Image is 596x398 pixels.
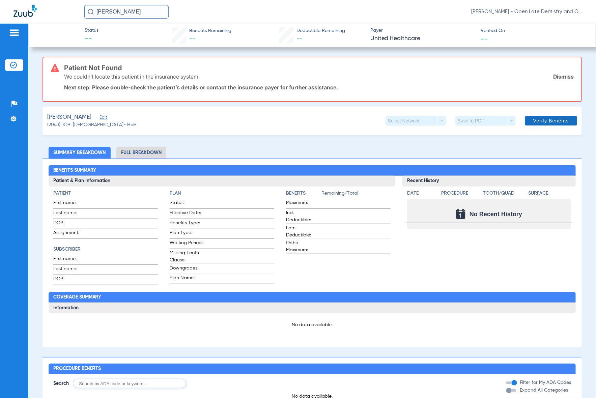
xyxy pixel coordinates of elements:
h3: Patient Not Found [64,64,574,71]
span: -- [481,35,488,42]
h4: Patient [53,190,158,197]
span: Downgrades: [170,265,203,274]
h4: Tooth/Quad [483,190,526,197]
span: Benefits Remaining [189,27,231,34]
span: -- [85,34,98,44]
span: Search [53,380,69,387]
app-breakdown-title: Date [407,190,435,199]
span: Ortho Maximum: [286,239,319,254]
input: Search for patients [84,5,169,19]
span: Plan Name: [170,275,203,284]
span: No Recent History [470,211,522,218]
span: Last name: [53,209,86,219]
span: Remaining/Total [321,190,391,199]
span: Missing Tooth Clause: [170,250,203,264]
span: Edit [100,115,106,121]
span: Status: [170,199,203,208]
h3: Patient & Plan Information [49,176,396,187]
h2: Coverage Summary [49,292,576,303]
h4: Date [407,190,435,197]
span: Last name: [53,265,86,275]
h4: Surface [528,190,571,197]
span: (2043) DOB: [DEMOGRAPHIC_DATA] - HoH [47,121,137,129]
span: United Healthcare [370,34,475,43]
span: Assignment: [53,229,86,238]
h4: Subscriber [53,246,158,253]
app-breakdown-title: Procedure [441,190,481,199]
span: First name: [53,255,86,264]
span: [PERSON_NAME] [47,113,91,121]
iframe: Chat Widget [562,366,596,398]
a: Dismiss [554,73,574,80]
span: -- [296,36,303,42]
span: Expand All Categories [520,388,568,393]
app-breakdown-title: Surface [528,190,571,199]
input: Search by ADA code or keyword… [73,379,186,388]
p: Next step: Please double-check the patient’s details or contact the insurance payer for further a... [64,84,574,91]
span: Verified On [481,27,585,34]
h4: Benefits [286,190,321,197]
span: Benefits Type: [170,220,203,229]
h3: Information [49,303,576,313]
span: Verify Benefits [533,118,569,123]
h4: Procedure [441,190,481,197]
span: First name: [53,199,86,208]
h2: Benefits Summary [49,165,576,176]
img: Calendar [456,209,465,219]
app-breakdown-title: Benefits [286,190,321,199]
span: -- [189,36,195,42]
span: DOB: [53,220,86,229]
app-breakdown-title: Tooth/Quad [483,190,526,199]
span: Waiting Period: [170,239,203,249]
span: [PERSON_NAME] - Open Late Dentistry and Orthodontics [471,8,583,15]
img: Search Icon [88,9,94,15]
span: Payer [370,27,475,34]
img: Zuub Logo [13,5,37,17]
img: hamburger-icon [9,29,20,37]
h3: Recent History [402,176,576,187]
span: Maximum: [286,199,319,208]
img: error-icon [51,64,59,72]
label: Filter for My ADA Codes [518,379,571,386]
h4: Plan [170,190,274,197]
span: DOB: [53,276,86,285]
h2: Procedure Benefits [49,364,576,374]
span: Effective Date: [170,209,203,219]
span: Fam. Deductible: [286,225,319,239]
span: Ind. Deductible: [286,209,319,224]
span: Deductible Remaining [296,27,345,34]
p: No data available. [53,321,571,328]
span: Plan Type: [170,229,203,238]
button: Verify Benefits [525,116,577,125]
p: We couldn’t locate this patient in the insurance system. [64,73,200,80]
li: Summary Breakdown [49,147,111,159]
span: Status [85,27,98,34]
li: Full Breakdown [116,147,166,159]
